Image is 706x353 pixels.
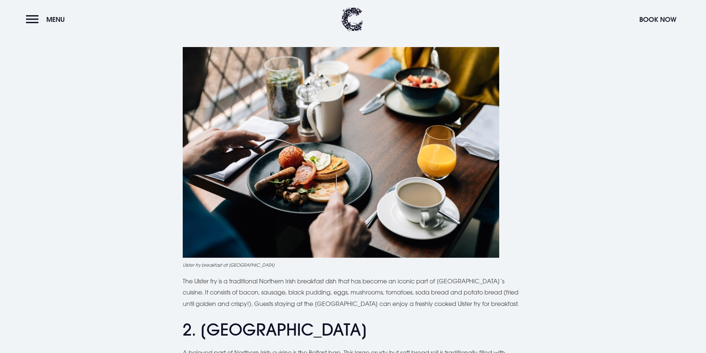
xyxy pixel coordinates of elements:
img: Clandeboye Lodge [341,7,363,31]
span: Menu [46,15,65,24]
h2: 2. [GEOGRAPHIC_DATA] [183,320,524,340]
button: Book Now [636,11,680,27]
button: Menu [26,11,69,27]
figcaption: Ulster fry breakfast at [GEOGRAPHIC_DATA] [183,262,524,268]
p: The Ulster fry is a traditional Northern Irish breakfast dish that has become an iconic part of [... [183,276,524,309]
h2: 1. Ulster fry [183,20,524,39]
img: Traditional Northern Irish breakfast [183,47,499,258]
